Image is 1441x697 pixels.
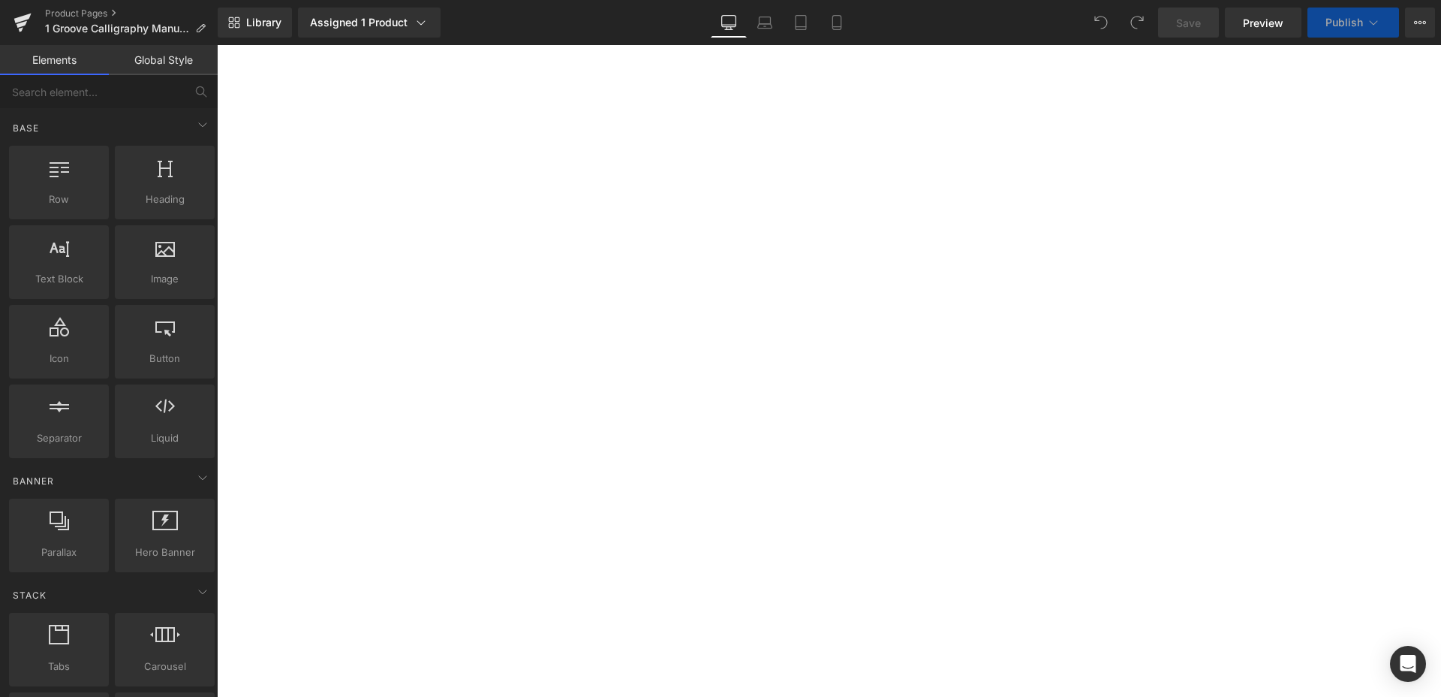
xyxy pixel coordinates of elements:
span: Image [119,271,210,287]
button: Publish [1307,8,1399,38]
span: Icon [14,351,104,367]
div: Open Intercom Messenger [1390,646,1426,682]
a: New Library [218,8,292,38]
button: More [1405,8,1435,38]
a: Desktop [711,8,747,38]
a: Mobile [819,8,855,38]
div: Assigned 1 Product [310,15,429,30]
span: Tabs [14,659,104,674]
span: Button [119,351,210,367]
span: Parallax [14,545,104,560]
span: Stack [11,588,48,602]
a: Global Style [109,45,218,75]
span: Heading [119,192,210,207]
span: 1 Groove Calligraphy Manuale Reutilizabile cu Adancituri [45,23,189,35]
span: Preview [1243,15,1283,31]
a: Preview [1225,8,1301,38]
span: Carousel [119,659,210,674]
span: Separator [14,430,104,446]
a: Laptop [747,8,783,38]
span: Library [246,16,281,29]
button: Redo [1122,8,1152,38]
button: Undo [1086,8,1116,38]
span: Save [1176,15,1201,31]
span: Row [14,192,104,207]
span: Publish [1325,17,1363,29]
a: Tablet [783,8,819,38]
span: Liquid [119,430,210,446]
span: Hero Banner [119,545,210,560]
a: Product Pages [45,8,218,20]
span: Text Block [14,271,104,287]
span: Banner [11,474,56,488]
span: Base [11,121,41,135]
